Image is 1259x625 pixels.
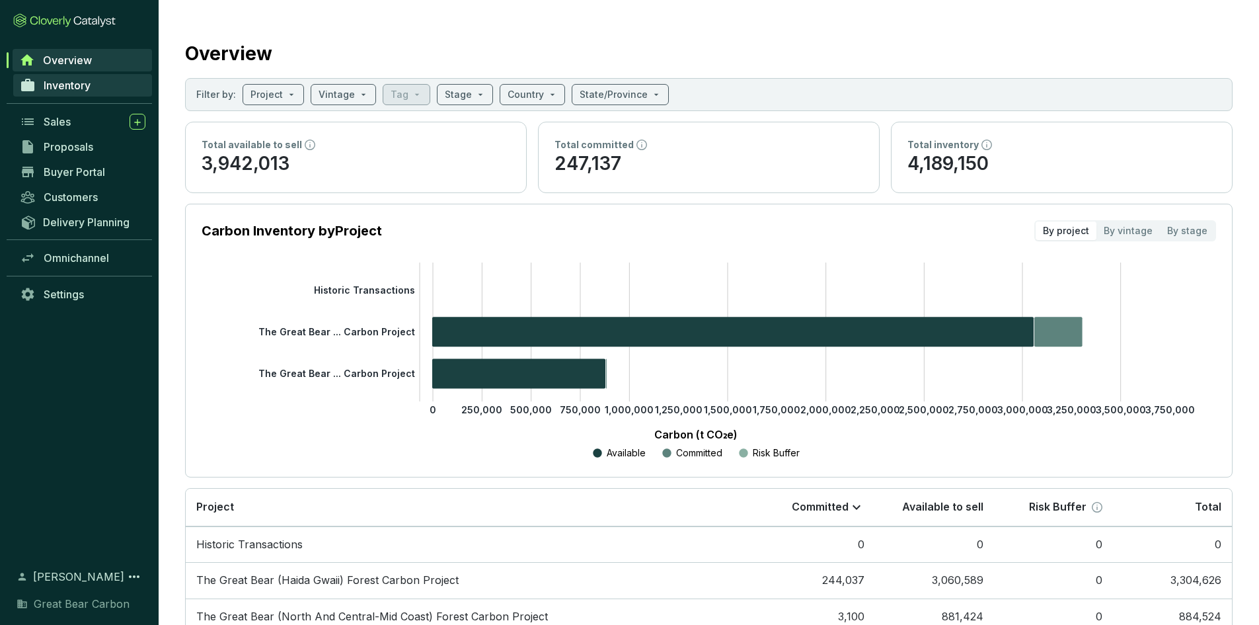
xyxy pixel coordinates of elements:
[607,446,646,460] p: Available
[13,161,152,183] a: Buyer Portal
[948,404,998,415] tspan: 2,750,000
[1034,220,1216,241] div: segmented control
[756,562,875,599] td: 244,037
[1036,222,1096,240] div: By project
[13,49,152,71] a: Overview
[43,54,92,67] span: Overview
[1113,489,1232,526] th: Total
[44,140,93,153] span: Proposals
[605,404,654,415] tspan: 1,000,000
[196,88,236,101] p: Filter by:
[44,288,84,301] span: Settings
[13,110,152,133] a: Sales
[202,138,302,151] p: Total available to sell
[560,404,601,415] tspan: 750,000
[753,404,800,415] tspan: 1,750,000
[33,569,124,585] span: [PERSON_NAME]
[676,446,722,460] p: Committed
[186,562,756,599] td: The Great Bear (Haida Gwaii) Forest Carbon Project
[44,79,91,92] span: Inventory
[185,40,272,67] h2: Overview
[554,138,634,151] p: Total committed
[875,562,994,599] td: 3,060,589
[44,251,109,265] span: Omnichannel
[1096,404,1146,415] tspan: 3,500,000
[13,247,152,269] a: Omnichannel
[1160,222,1215,240] div: By stage
[202,222,382,240] p: Carbon Inventory by Project
[907,151,1216,177] p: 4,189,150
[221,427,1170,442] p: Carbon (t CO₂e)
[258,326,415,337] tspan: The Great Bear ... Carbon Project
[1047,404,1096,415] tspan: 3,250,000
[13,283,152,306] a: Settings
[13,136,152,158] a: Proposals
[430,404,436,415] tspan: 0
[34,596,130,612] span: Great Bear Carbon
[655,404,703,415] tspan: 1,250,000
[554,151,863,177] p: 247,137
[851,404,900,415] tspan: 2,250,000
[258,368,415,379] tspan: The Great Bear ... Carbon Project
[899,404,949,415] tspan: 2,500,000
[44,165,105,179] span: Buyer Portal
[997,404,1048,415] tspan: 3,000,000
[792,500,849,515] p: Committed
[1029,500,1087,515] p: Risk Buffer
[314,284,415,295] tspan: Historic Transactions
[1145,404,1195,415] tspan: 3,750,000
[756,526,875,563] td: 0
[994,526,1113,563] td: 0
[186,489,756,526] th: Project
[800,404,851,415] tspan: 2,000,000
[1113,526,1232,563] td: 0
[391,88,408,101] p: Tag
[13,211,152,233] a: Delivery Planning
[1096,222,1160,240] div: By vintage
[510,404,552,415] tspan: 500,000
[13,186,152,208] a: Customers
[44,190,98,204] span: Customers
[907,138,979,151] p: Total inventory
[875,526,994,563] td: 0
[202,151,510,177] p: 3,942,013
[43,216,130,229] span: Delivery Planning
[875,489,994,526] th: Available to sell
[186,526,756,563] td: Historic Transactions
[753,446,800,460] p: Risk Buffer
[994,562,1113,599] td: 0
[461,404,502,415] tspan: 250,000
[13,74,152,97] a: Inventory
[704,404,752,415] tspan: 1,500,000
[1113,562,1232,599] td: 3,304,626
[44,115,71,128] span: Sales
